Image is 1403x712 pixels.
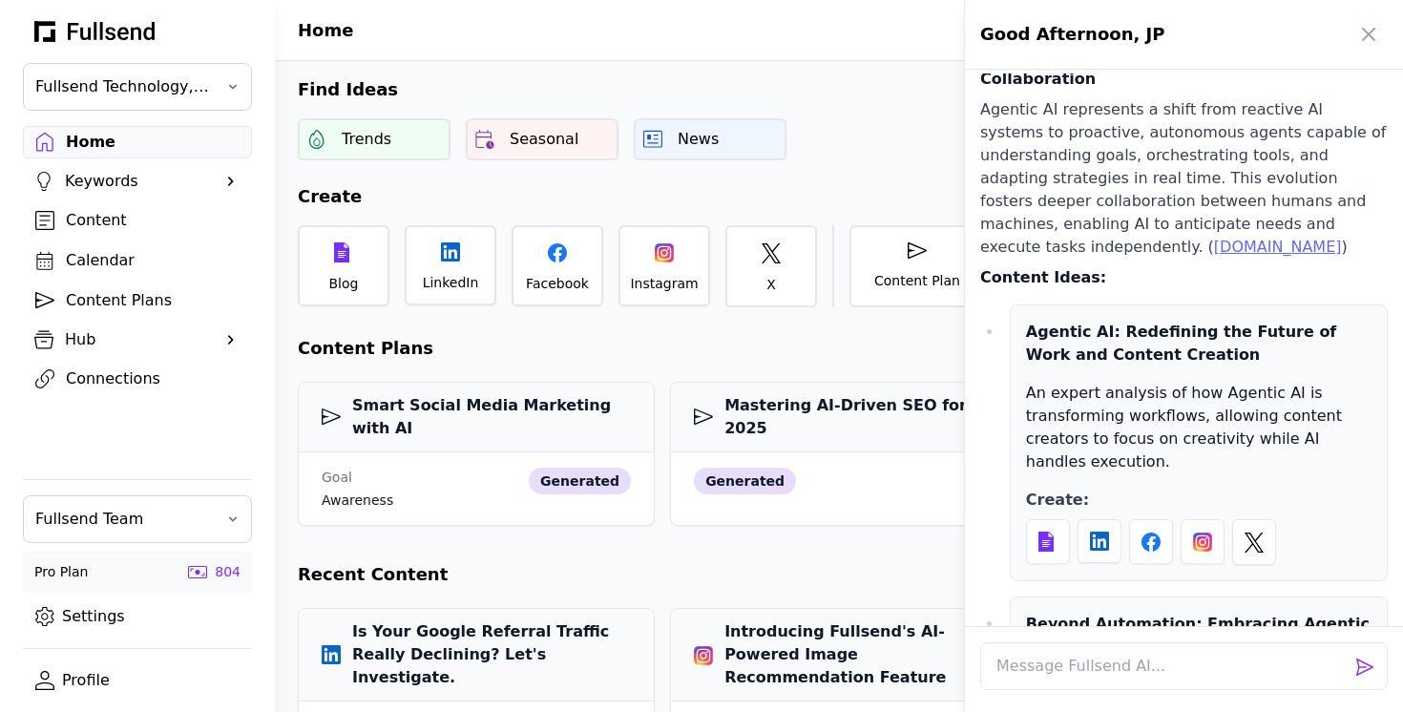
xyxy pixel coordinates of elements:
p: An expert analysis of how Agentic AI is transforming workflows, allowing content creators to focu... [1026,382,1372,473]
h1: Good Afternoon, JP [980,21,1164,48]
div: Beyond Automation: Embracing Agentic AI in Content Marketing Strategies [1026,613,1372,659]
div: Agentic AI: Redefining the Future of Work and Content Creation [1026,321,1372,366]
strong: Content Ideas: [980,268,1106,286]
a: [DOMAIN_NAME] [1214,238,1342,256]
div: Create: [1026,489,1372,512]
p: Agentic AI represents a shift from reactive AI systems to proactive, autonomous agents capable of... [980,98,1388,259]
